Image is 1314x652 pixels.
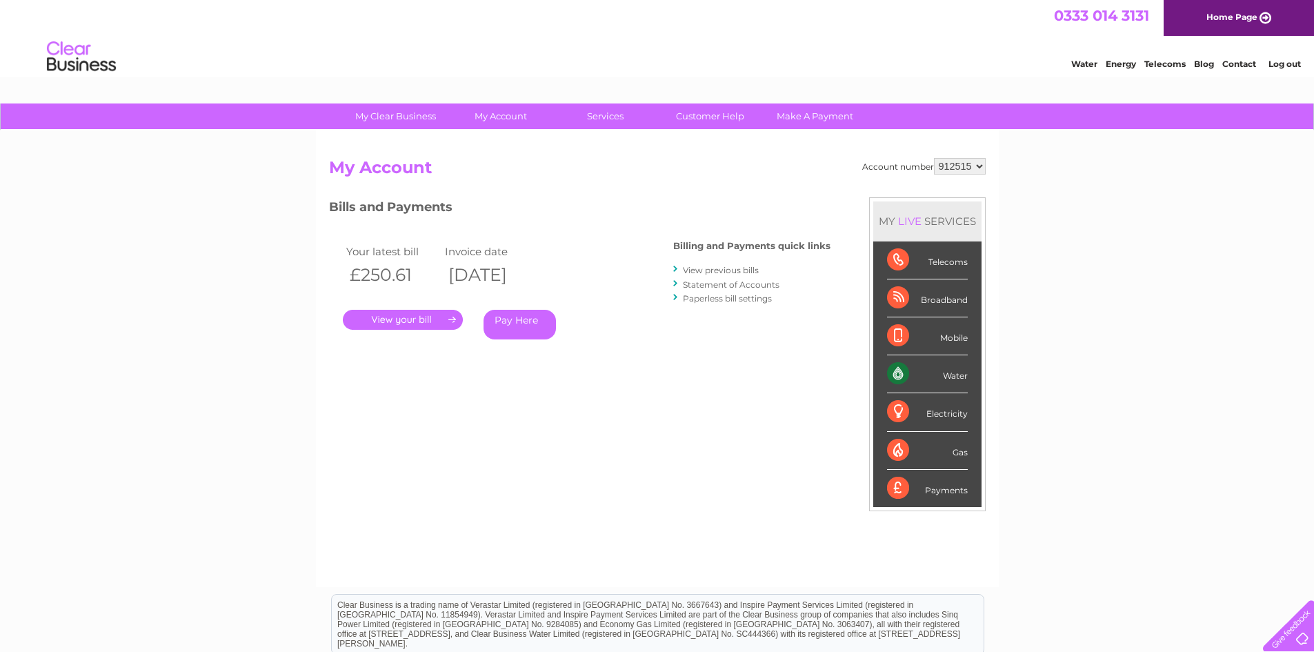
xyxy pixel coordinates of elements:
[683,279,779,290] a: Statement of Accounts
[683,293,772,304] a: Paperless bill settings
[46,36,117,78] img: logo.png
[873,201,982,241] div: MY SERVICES
[441,242,541,261] td: Invoice date
[343,261,442,289] th: £250.61
[887,393,968,431] div: Electricity
[673,241,830,251] h4: Billing and Payments quick links
[887,355,968,393] div: Water
[1222,59,1256,69] a: Contact
[1268,59,1301,69] a: Log out
[329,158,986,184] h2: My Account
[683,265,759,275] a: View previous bills
[484,310,556,339] a: Pay Here
[1106,59,1136,69] a: Energy
[548,103,662,129] a: Services
[339,103,452,129] a: My Clear Business
[1144,59,1186,69] a: Telecoms
[1071,59,1097,69] a: Water
[887,470,968,507] div: Payments
[441,261,541,289] th: [DATE]
[862,158,986,175] div: Account number
[343,242,442,261] td: Your latest bill
[895,215,924,228] div: LIVE
[444,103,557,129] a: My Account
[332,8,984,67] div: Clear Business is a trading name of Verastar Limited (registered in [GEOGRAPHIC_DATA] No. 3667643...
[329,197,830,221] h3: Bills and Payments
[1194,59,1214,69] a: Blog
[887,432,968,470] div: Gas
[887,279,968,317] div: Broadband
[887,317,968,355] div: Mobile
[1054,7,1149,24] a: 0333 014 3131
[758,103,872,129] a: Make A Payment
[887,241,968,279] div: Telecoms
[343,310,463,330] a: .
[653,103,767,129] a: Customer Help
